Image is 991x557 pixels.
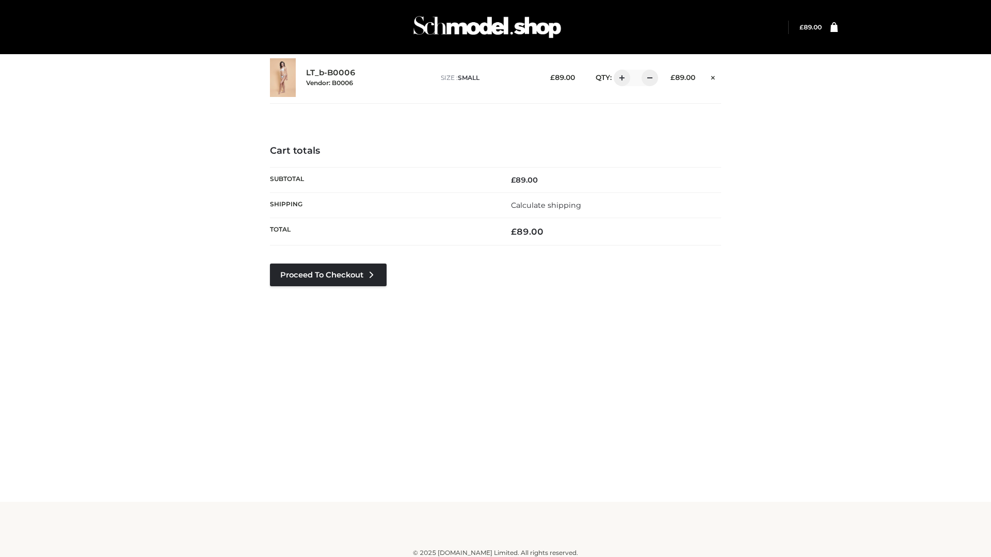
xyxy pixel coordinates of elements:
th: Subtotal [270,167,495,192]
div: QTY: [585,70,654,86]
span: £ [511,175,516,185]
span: £ [670,73,675,81]
a: Remove this item [706,70,721,83]
p: size : [441,73,534,83]
a: Proceed to Checkout [270,264,387,286]
bdi: 89.00 [511,175,538,185]
img: LT_b-B0006 - SMALL [270,58,296,97]
span: £ [550,73,555,81]
th: Total [270,218,495,245]
h4: Cart totals [270,145,721,157]
a: LT_b-B0006 [306,68,356,78]
img: Schmodel Admin 964 [410,7,565,47]
bdi: 89.00 [550,73,575,81]
span: £ [511,226,517,237]
bdi: 89.00 [800,23,822,31]
span: £ [800,23,804,31]
a: £89.00 [800,23,822,31]
bdi: 89.00 [670,73,695,81]
small: Vendor: B0006 [306,79,353,87]
span: SMALL [458,74,479,81]
bdi: 89.00 [511,226,544,237]
th: Shipping [270,192,495,218]
a: Calculate shipping [511,201,581,210]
